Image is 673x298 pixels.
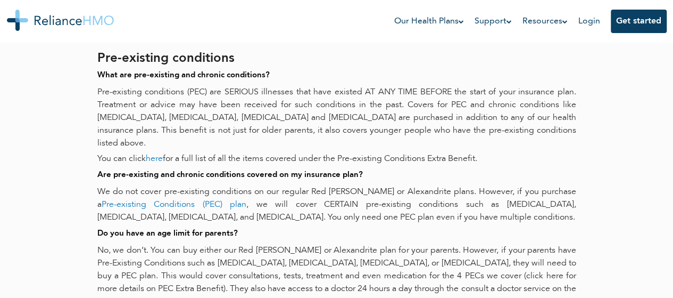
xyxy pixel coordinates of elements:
[97,186,576,224] p: We do not cover pre-existing conditions on our regular Red [PERSON_NAME] or Alexandrite plans. Ho...
[97,71,576,80] h2: What are pre-existing and chronic conditions?
[97,152,576,165] p: You can click for a full list of all the items covered under the Pre-existing Conditions Extra Be...
[611,10,667,33] button: Get started
[97,229,576,239] h2: Do you have an age limit for parents?
[97,171,576,180] h2: Are pre-existing and chronic conditions covered on my insurance plan?
[475,15,512,28] a: Support
[102,200,247,209] a: Pre-existing Conditions (PEC) plan
[522,15,568,28] a: Resources
[394,15,464,28] a: Our Health Plans
[7,10,114,31] img: Reliance HMO's Logo
[97,86,576,150] p: Pre-existing conditions (PEC) are SERIOUS illnesses that have existed AT ANY TIME BEFORE the star...
[146,155,163,163] a: here
[97,49,576,68] h1: Pre-existing conditions
[578,17,600,26] a: Login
